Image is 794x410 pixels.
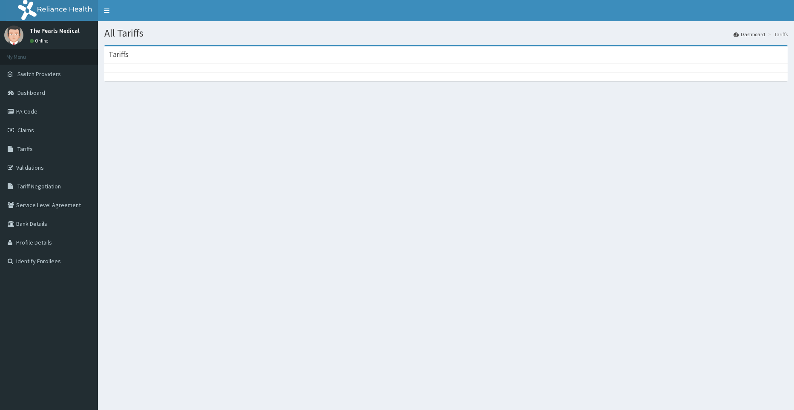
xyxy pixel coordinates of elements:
[17,182,61,190] span: Tariff Negotiation
[4,26,23,45] img: User Image
[109,51,129,58] h3: Tariffs
[104,28,788,39] h1: All Tariffs
[734,31,765,38] a: Dashboard
[17,145,33,153] span: Tariffs
[30,38,50,44] a: Online
[766,31,788,38] li: Tariffs
[17,70,61,78] span: Switch Providers
[17,89,45,97] span: Dashboard
[17,126,34,134] span: Claims
[30,28,80,34] p: The Pearls Medical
